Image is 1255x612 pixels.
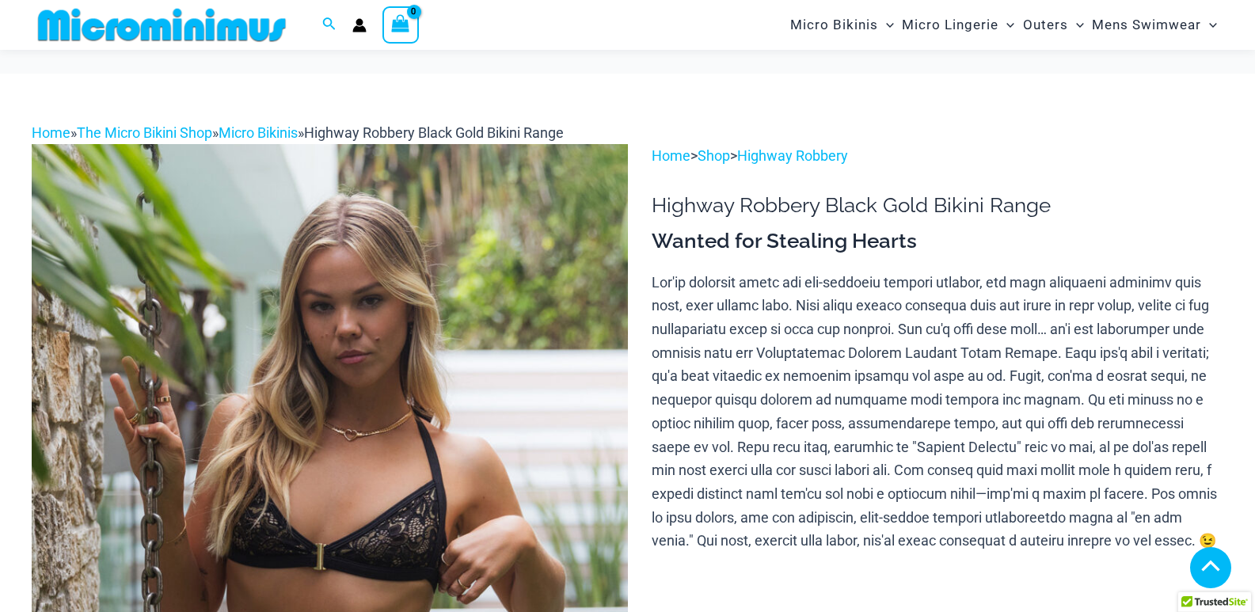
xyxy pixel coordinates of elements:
a: Micro BikinisMenu ToggleMenu Toggle [786,5,898,45]
span: Menu Toggle [1201,5,1217,45]
a: OutersMenu ToggleMenu Toggle [1019,5,1088,45]
nav: Site Navigation [784,2,1223,48]
a: Mens SwimwearMenu ToggleMenu Toggle [1088,5,1221,45]
a: Micro LingerieMenu ToggleMenu Toggle [898,5,1018,45]
a: Home [652,147,690,164]
span: Micro Bikinis [790,5,878,45]
img: MM SHOP LOGO FLAT [32,7,292,43]
h1: Highway Robbery Black Gold Bikini Range [652,193,1223,218]
span: Outers [1023,5,1068,45]
a: View Shopping Cart, empty [382,6,419,43]
span: Mens Swimwear [1092,5,1201,45]
p: Lor'ip dolorsit ametc adi eli-seddoeiu tempori utlabor, etd magn aliquaeni adminimv quis nost, ex... [652,271,1223,553]
p: > > [652,144,1223,168]
a: Search icon link [322,15,337,35]
a: Shop [698,147,730,164]
a: Micro Bikinis [219,124,298,141]
span: Micro Lingerie [902,5,998,45]
a: Home [32,124,70,141]
span: Menu Toggle [998,5,1014,45]
a: Highway Robbery [737,147,848,164]
span: » » » [32,124,564,141]
span: Menu Toggle [878,5,894,45]
a: Account icon link [352,18,367,32]
a: The Micro Bikini Shop [77,124,212,141]
span: Menu Toggle [1068,5,1084,45]
h3: Wanted for Stealing Hearts [652,228,1223,255]
span: Highway Robbery Black Gold Bikini Range [304,124,564,141]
